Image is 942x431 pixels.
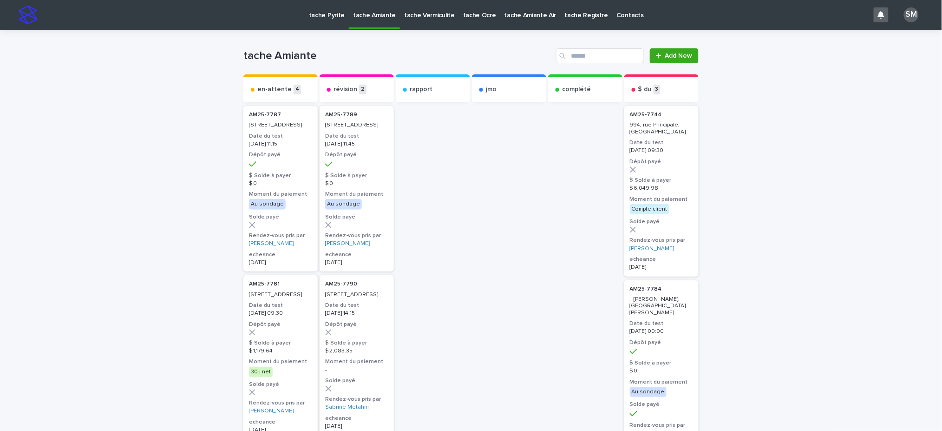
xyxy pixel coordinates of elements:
[249,367,273,377] div: 30 j net
[249,399,312,407] h3: Rendez-vous pris par
[325,240,370,247] a: [PERSON_NAME]
[630,387,667,397] div: Au sondage
[630,237,693,244] h3: Rendez-vous pris par
[630,422,693,429] h3: Rendez-vous pris par
[562,86,591,93] p: complété
[325,404,369,411] a: Sabrine Metahni
[630,112,693,118] p: AM25-7744
[630,158,693,166] h3: Dépôt payé
[359,85,366,94] p: 2
[904,7,919,22] div: SM
[325,367,388,373] p: -
[257,86,292,93] p: en-attente
[486,86,497,93] p: jmo
[249,348,312,354] p: $ 1,179.64
[325,133,388,140] h3: Date du test
[325,232,388,239] h3: Rendez-vous pris par
[630,204,669,214] div: Compte client
[249,381,312,388] h3: Solde payé
[630,320,693,327] h3: Date du test
[249,172,312,179] h3: $ Solde à payer
[325,281,388,287] p: AM25-7790
[325,310,388,317] p: [DATE] 14:15
[249,133,312,140] h3: Date du test
[630,196,693,203] h3: Moment du paiement
[325,348,388,354] p: $ 2,083.35
[334,86,357,93] p: révision
[249,259,312,266] p: [DATE]
[624,106,699,277] a: AM25-7744 994, rue Principale, [GEOGRAPHIC_DATA]Date du test[DATE] 09:30Dépôt payé$ Solde à payer...
[249,151,312,159] h3: Dépôt payé
[249,321,312,328] h3: Dépôt payé
[320,106,394,272] a: AM25-7789 [STREET_ADDRESS]Date du test[DATE] 11:45Dépôt payé$ Solde à payer$ 0Moment du paiementA...
[325,377,388,385] h3: Solde payé
[638,86,652,93] p: $ du
[249,141,312,147] p: [DATE] 11:15
[325,151,388,159] h3: Dépôt payé
[325,423,388,430] p: [DATE]
[325,172,388,179] h3: $ Solde à payer
[630,368,693,374] p: $ 0
[243,106,318,272] a: AM25-7787 [STREET_ADDRESS]Date du test[DATE] 11:15Dépôt payé$ Solde à payer$ 0Moment du paiementA...
[243,49,552,63] h1: tache Amiante
[249,122,312,128] p: [STREET_ADDRESS]
[325,213,388,221] h3: Solde payé
[249,191,312,198] h3: Moment du paiement
[630,401,693,408] h3: Solde payé
[630,177,693,184] h3: $ Solde à payer
[325,339,388,347] h3: $ Solde à payer
[325,321,388,328] h3: Dépôt payé
[249,358,312,365] h3: Moment du paiement
[249,310,312,317] p: [DATE] 09:30
[630,185,693,192] p: $ 6,049.98
[630,378,693,386] h3: Moment du paiement
[410,86,432,93] p: rapport
[630,359,693,367] h3: $ Solde à payer
[249,281,312,287] p: AM25-7781
[249,302,312,309] h3: Date du test
[325,122,388,128] p: [STREET_ADDRESS]
[630,147,693,154] p: [DATE] 09:30
[325,259,388,266] p: [DATE]
[249,240,294,247] a: [PERSON_NAME]
[630,122,693,135] p: 994, rue Principale, [GEOGRAPHIC_DATA]
[249,408,294,414] a: [PERSON_NAME]
[249,232,312,239] h3: Rendez-vous pris par
[630,256,693,263] h3: echeance
[556,48,644,63] input: Search
[294,85,301,94] p: 4
[654,85,661,94] p: 3
[249,112,312,118] p: AM25-7787
[630,139,693,146] h3: Date du test
[325,396,388,403] h3: Rendez-vous pris par
[325,199,362,209] div: Au sondage
[630,296,693,316] p: , [PERSON_NAME], [GEOGRAPHIC_DATA][PERSON_NAME]
[665,53,693,59] span: Add New
[630,218,693,225] h3: Solde payé
[325,141,388,147] p: [DATE] 11:45
[630,245,674,252] a: [PERSON_NAME]
[325,302,388,309] h3: Date du test
[249,199,286,209] div: Au sondage
[249,251,312,259] h3: echeance
[650,48,699,63] a: Add New
[630,328,693,335] p: [DATE] 00:00
[249,213,312,221] h3: Solde payé
[325,251,388,259] h3: echeance
[249,418,312,426] h3: echeance
[630,339,693,346] h3: Dépôt payé
[630,264,693,271] p: [DATE]
[325,191,388,198] h3: Moment du paiement
[325,180,388,187] p: $ 0
[630,286,693,292] p: AM25-7784
[325,358,388,365] h3: Moment du paiement
[325,112,388,118] p: AM25-7789
[249,292,312,298] p: [STREET_ADDRESS]
[249,339,312,347] h3: $ Solde à payer
[325,415,388,422] h3: echeance
[249,180,312,187] p: $ 0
